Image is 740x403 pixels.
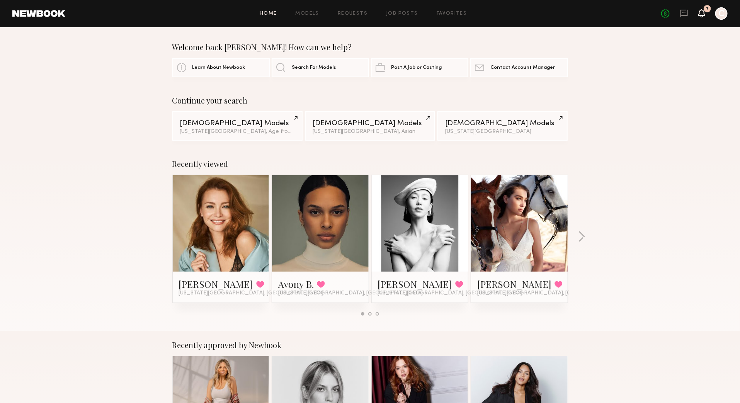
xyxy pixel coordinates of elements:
[490,65,555,70] span: Contact Account Manager
[292,65,336,70] span: Search For Models
[313,120,427,127] div: [DEMOGRAPHIC_DATA] Models
[371,58,468,77] a: Post A Job or Casting
[172,340,568,350] div: Recently approved by Newbook
[278,290,423,296] span: [US_STATE][GEOGRAPHIC_DATA], [GEOGRAPHIC_DATA]
[172,96,568,105] div: Continue your search
[477,290,622,296] span: [US_STATE][GEOGRAPHIC_DATA], [GEOGRAPHIC_DATA]
[260,11,277,16] a: Home
[338,11,367,16] a: Requests
[180,129,295,134] div: [US_STATE][GEOGRAPHIC_DATA], Age from [DEMOGRAPHIC_DATA].
[179,278,253,290] a: [PERSON_NAME]
[192,65,245,70] span: Learn About Newbook
[378,278,452,290] a: [PERSON_NAME]
[470,58,568,77] a: Contact Account Manager
[391,65,442,70] span: Post A Job or Casting
[445,120,560,127] div: [DEMOGRAPHIC_DATA] Models
[378,290,522,296] span: [US_STATE][GEOGRAPHIC_DATA], [GEOGRAPHIC_DATA]
[179,290,323,296] span: [US_STATE][GEOGRAPHIC_DATA], [GEOGRAPHIC_DATA]
[715,7,728,20] a: C
[272,58,369,77] a: Search For Models
[477,278,551,290] a: [PERSON_NAME]
[172,58,270,77] a: Learn About Newbook
[172,43,568,52] div: Welcome back [PERSON_NAME]! How can we help?
[180,120,295,127] div: [DEMOGRAPHIC_DATA] Models
[305,111,435,141] a: [DEMOGRAPHIC_DATA] Models[US_STATE][GEOGRAPHIC_DATA], Asian
[278,278,314,290] a: Avony B.
[437,111,568,141] a: [DEMOGRAPHIC_DATA] Models[US_STATE][GEOGRAPHIC_DATA]
[172,159,568,168] div: Recently viewed
[437,11,467,16] a: Favorites
[172,111,303,141] a: [DEMOGRAPHIC_DATA] Models[US_STATE][GEOGRAPHIC_DATA], Age from [DEMOGRAPHIC_DATA].
[296,11,319,16] a: Models
[386,11,418,16] a: Job Posts
[313,129,427,134] div: [US_STATE][GEOGRAPHIC_DATA], Asian
[706,7,709,11] div: 7
[445,129,560,134] div: [US_STATE][GEOGRAPHIC_DATA]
